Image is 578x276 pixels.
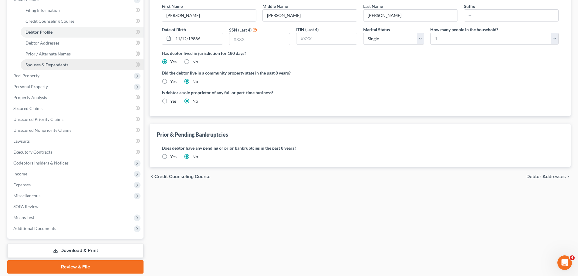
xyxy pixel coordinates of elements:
label: Did the debtor live in a community property state in the past 8 years? [162,70,559,76]
button: Debtor Addresses chevron_right [526,174,571,179]
a: Filing Information [21,5,144,16]
label: No [192,154,198,160]
span: Property Analysis [13,95,47,100]
a: Credit Counseling Course [21,16,144,27]
span: Miscellaneous [13,193,40,198]
input: XXXX [229,33,290,45]
label: No [192,59,198,65]
a: SOFA Review [8,201,144,212]
label: Is debtor a sole proprietor of any full or part-time business? [162,89,357,96]
label: ITIN (Last 4) [296,26,319,33]
i: chevron_right [566,174,571,179]
iframe: Intercom live chat [557,255,572,270]
span: Codebtors Insiders & Notices [13,160,69,165]
span: Debtor Addresses [25,40,59,45]
label: Yes [170,98,177,104]
span: Credit Counseling Course [25,18,74,24]
span: Secured Claims [13,106,42,111]
span: Unsecured Nonpriority Claims [13,128,71,133]
input: -- [162,10,256,21]
label: Does debtor have any pending or prior bankruptcies in the past 8 years? [162,145,559,151]
input: -- [363,10,458,21]
span: Debtor Profile [25,29,52,35]
button: chevron_left Credit Counseling Course [150,174,211,179]
a: Debtor Profile [21,27,144,38]
a: Prior / Alternate Names [21,48,144,59]
span: Debtor Addresses [526,174,566,179]
span: Prior / Alternate Names [25,51,71,56]
span: Real Property [13,73,39,78]
label: SSN (Last 4) [229,27,252,33]
span: Expenses [13,182,31,187]
a: Debtor Addresses [21,38,144,48]
input: XXXX [296,33,357,45]
span: Lawsuits [13,138,30,144]
label: Marital Status [363,26,390,33]
a: Download & Print [7,244,144,258]
span: Income [13,171,27,176]
a: Spouses & Dependents [21,59,144,70]
span: Additional Documents [13,226,56,231]
span: 4 [570,255,575,260]
a: Executory Contracts [8,147,144,158]
a: Secured Claims [8,103,144,114]
label: Has debtor lived in jurisdiction for 180 days? [162,50,559,56]
input: MM/DD/YYYY [173,33,222,45]
i: chevron_left [150,174,154,179]
label: No [192,98,198,104]
span: Personal Property [13,84,48,89]
div: Prior & Pending Bankruptcies [157,131,228,138]
a: Unsecured Nonpriority Claims [8,125,144,136]
a: Property Analysis [8,92,144,103]
a: Lawsuits [8,136,144,147]
label: Last Name [363,3,383,9]
input: M.I [263,10,357,21]
span: SOFA Review [13,204,39,209]
label: No [192,78,198,85]
input: -- [464,10,558,21]
label: Date of Birth [162,26,186,33]
label: Yes [170,154,177,160]
label: How many people in the household? [430,26,498,33]
span: Unsecured Priority Claims [13,117,63,122]
span: Credit Counseling Course [154,174,211,179]
span: Filing Information [25,8,60,13]
span: Spouses & Dependents [25,62,68,67]
a: Unsecured Priority Claims [8,114,144,125]
span: Executory Contracts [13,149,52,155]
label: Yes [170,59,177,65]
label: Middle Name [262,3,288,9]
label: First Name [162,3,183,9]
label: Yes [170,78,177,85]
span: Means Test [13,215,34,220]
label: Suffix [464,3,475,9]
a: Review & File [7,260,144,274]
